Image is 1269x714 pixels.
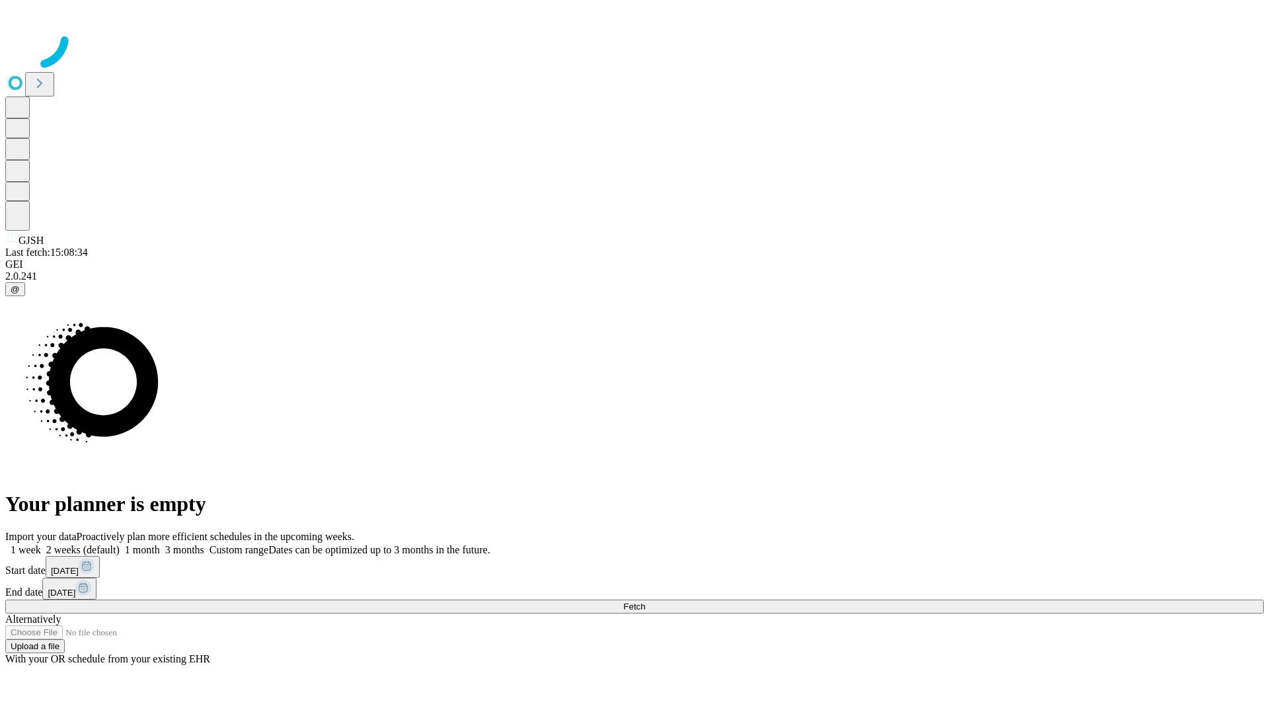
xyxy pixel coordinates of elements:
[5,247,88,258] span: Last fetch: 15:08:34
[51,566,79,576] span: [DATE]
[5,600,1264,614] button: Fetch
[5,653,210,664] span: With your OR schedule from your existing EHR
[5,531,77,542] span: Import your data
[48,588,75,598] span: [DATE]
[268,544,490,555] span: Dates can be optimized up to 3 months in the future.
[46,556,100,578] button: [DATE]
[623,602,645,612] span: Fetch
[46,544,120,555] span: 2 weeks (default)
[19,235,44,246] span: GJSH
[5,258,1264,270] div: GEI
[165,544,204,555] span: 3 months
[5,578,1264,600] div: End date
[11,284,20,294] span: @
[210,544,268,555] span: Custom range
[5,556,1264,578] div: Start date
[125,544,160,555] span: 1 month
[5,282,25,296] button: @
[5,492,1264,516] h1: Your planner is empty
[77,531,354,542] span: Proactively plan more efficient schedules in the upcoming weeks.
[5,614,61,625] span: Alternatively
[5,639,65,653] button: Upload a file
[42,578,96,600] button: [DATE]
[5,270,1264,282] div: 2.0.241
[11,544,41,555] span: 1 week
